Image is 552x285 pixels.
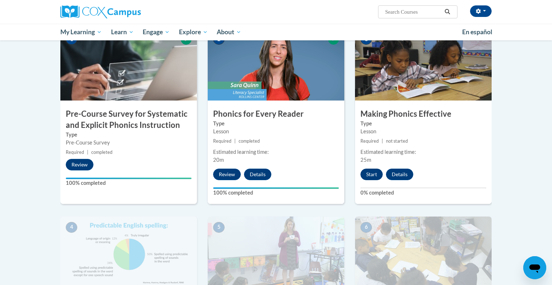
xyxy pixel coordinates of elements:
span: completed [239,138,260,144]
span: Learn [111,28,134,36]
div: Your progress [213,187,339,189]
div: Lesson [360,128,486,135]
span: 20m [213,157,224,163]
span: En español [462,28,492,36]
div: Estimated learning time: [360,148,486,156]
span: | [234,138,236,144]
iframe: Button to launch messaging window [523,256,546,279]
span: Engage [143,28,170,36]
button: Details [386,169,413,180]
h3: Making Phonics Effective [355,108,492,120]
label: Type [213,120,339,128]
h3: Pre-Course Survey for Systematic and Explicit Phonics Instruction [60,108,197,131]
span: Required [213,138,231,144]
button: Account Settings [470,5,492,17]
button: Review [66,159,93,170]
label: 0% completed [360,189,486,197]
img: Cox Campus [60,5,141,18]
span: completed [91,150,112,155]
a: Learn [106,24,138,40]
label: Type [66,131,192,139]
label: Type [360,120,486,128]
div: Pre-Course Survey [66,139,192,147]
img: Course Image [355,28,492,101]
button: Review [213,169,241,180]
span: Required [66,150,84,155]
div: Main menu [50,24,502,40]
img: Course Image [60,28,197,101]
span: 4 [66,222,77,233]
span: 6 [360,222,372,233]
label: 100% completed [213,189,339,197]
button: Details [244,169,271,180]
a: Engage [138,24,174,40]
span: My Learning [60,28,102,36]
a: En español [457,25,497,40]
span: 25m [360,157,371,163]
span: not started [386,138,408,144]
span: 5 [213,222,225,233]
input: Search Courses [385,8,442,16]
img: Course Image [208,28,344,101]
span: About [217,28,241,36]
div: Estimated learning time: [213,148,339,156]
label: 100% completed [66,179,192,187]
a: My Learning [56,24,106,40]
span: | [87,150,88,155]
a: About [212,24,246,40]
span: | [382,138,383,144]
button: Search [442,8,453,16]
div: Your progress [66,178,192,179]
a: Explore [174,24,212,40]
div: Lesson [213,128,339,135]
span: Explore [179,28,208,36]
a: Cox Campus [60,5,197,18]
span: Required [360,138,379,144]
button: Start [360,169,383,180]
h3: Phonics for Every Reader [208,108,344,120]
